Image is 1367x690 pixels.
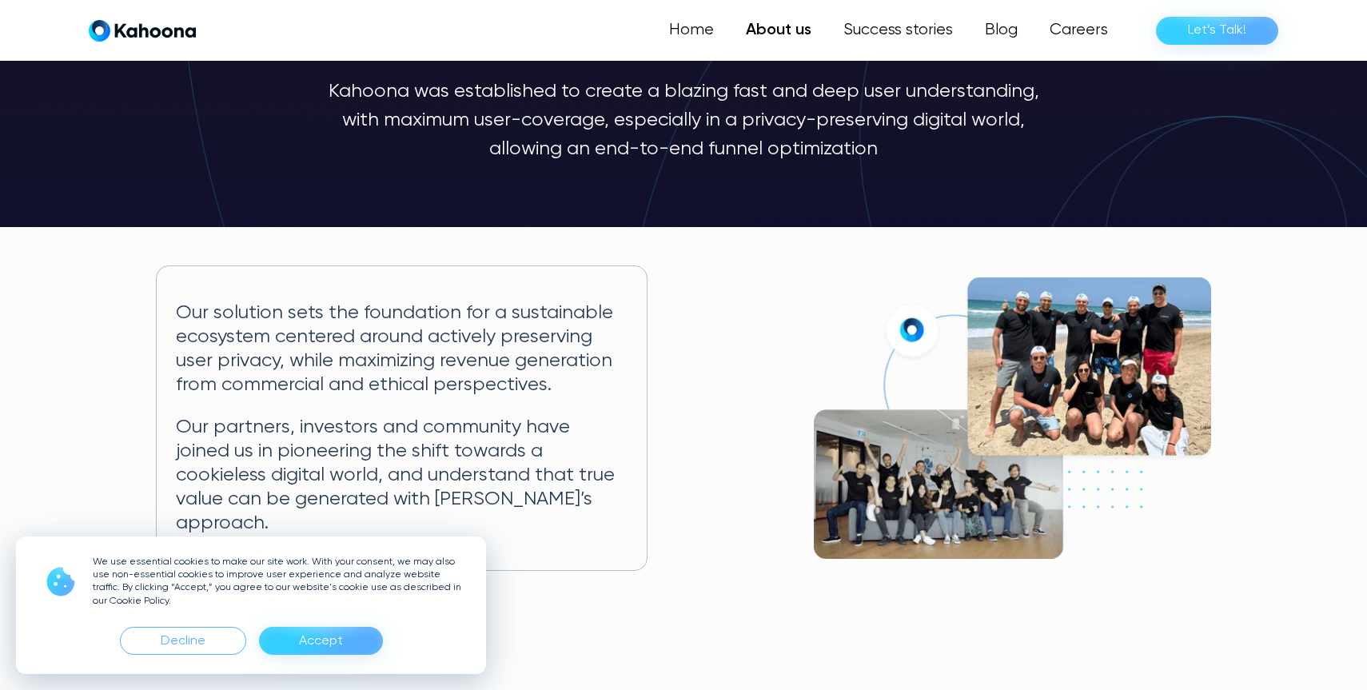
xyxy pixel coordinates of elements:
[161,628,205,654] div: Decline
[176,301,628,397] p: Our solution sets the foundation for a sustainable ecosystem centered around actively preserving ...
[827,14,969,46] a: Success stories
[299,628,343,654] div: Accept
[89,19,196,42] a: home
[969,14,1034,46] a: Blog
[1188,18,1246,43] div: Let’s Talk!
[259,627,383,655] div: Accept
[93,556,467,608] p: We use essential cookies to make our site work. With your consent, we may also use non-essential ...
[120,627,246,655] div: Decline
[176,416,628,535] p: Our partners, investors and community have joined us in pioneering the shift towards a cookieless...
[325,77,1042,163] p: Kahoona was established to create a blazing fast and deep user understanding, with maximum user-c...
[730,14,827,46] a: About us
[653,14,730,46] a: Home
[1156,17,1278,45] a: Let’s Talk!
[1034,14,1124,46] a: Careers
